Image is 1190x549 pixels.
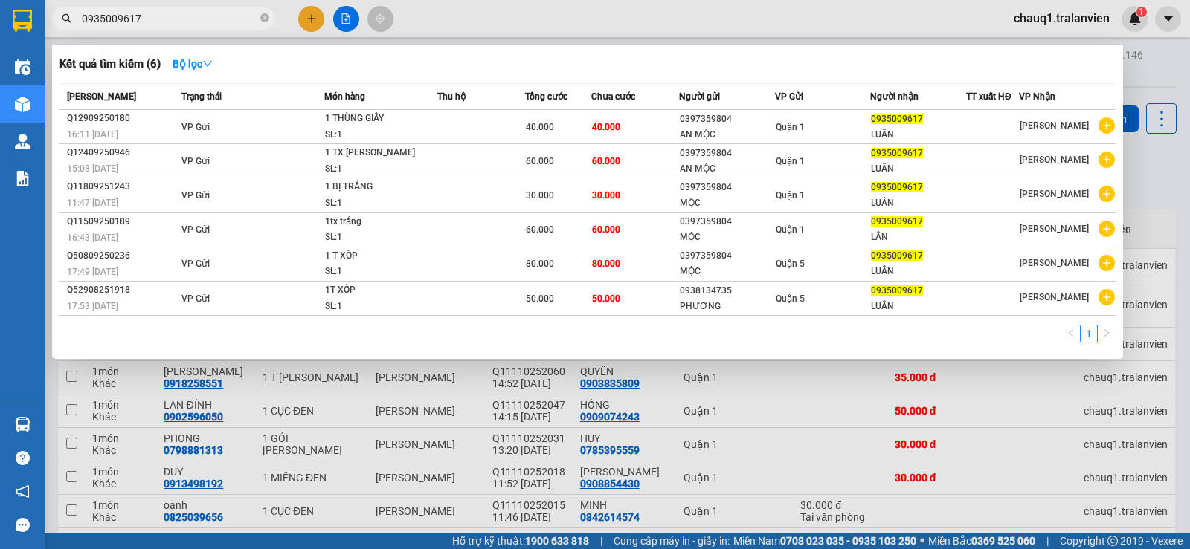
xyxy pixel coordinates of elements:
span: 16:11 [DATE] [67,129,118,140]
div: LUÂN [871,161,965,177]
span: Quận 1 [776,122,805,132]
span: close-circle [260,13,269,22]
button: left [1062,325,1080,342]
div: LUÂN [871,195,965,211]
span: VP Gửi [181,122,210,132]
div: AN MỘC [680,127,774,143]
span: plus-circle [1099,117,1115,134]
span: plus-circle [1099,186,1115,202]
div: Q52908251918 [67,282,177,298]
span: plus-circle [1099,255,1115,271]
img: warehouse-icon [15,97,30,112]
div: SL: 1 [325,127,437,143]
span: Quận 5 [776,259,805,269]
li: 1 [1080,325,1098,342]
span: VP Gửi [775,91,803,102]
input: Tìm tên, số ĐT hoặc mã đơn [82,10,257,27]
span: [PERSON_NAME] [1020,292,1089,302]
li: Previous Page [1062,325,1080,342]
div: Q12909250180 [67,111,177,126]
span: [PERSON_NAME] [1020,155,1089,165]
div: Q11809251243 [67,179,177,195]
span: 0935009617 [871,250,923,261]
span: down [202,59,213,69]
div: SL: 1 [325,264,437,280]
span: 40.000 [592,122,620,132]
button: Bộ lọcdown [161,52,225,76]
img: logo-vxr [13,10,32,32]
div: LUÂN [871,264,965,279]
span: 15:08 [DATE] [67,163,118,174]
div: 1tx trắng [325,214,437,230]
span: Trạng thái [181,91,222,102]
div: MỘC [680,230,774,245]
strong: Bộ lọc [173,58,213,70]
div: 1 T XỐP [325,248,437,264]
span: Quận 5 [776,293,805,304]
span: [PERSON_NAME] [1020,224,1089,234]
span: 60.000 [592,156,620,166]
span: Người nhận [870,91,919,102]
div: SL: 1 [325,230,437,246]
div: 0938134735 [680,283,774,299]
span: 50.000 [526,293,554,304]
span: plus-circle [1099,152,1115,168]
div: 1 BỊ TRẮNG [325,179,437,195]
div: 0397359804 [680,180,774,195]
div: AN MỘC [680,161,774,177]
span: VP Gửi [181,156,210,166]
span: 40.000 [526,122,554,132]
div: Q12409250946 [67,145,177,160]
div: 0397359804 [680,146,774,161]
span: 11:47 [DATE] [67,198,118,208]
div: PHƯƠNG [680,299,774,314]
span: [PERSON_NAME] [1020,189,1089,199]
div: 0397359804 [680,214,774,230]
img: warehouse-icon [15,417,30,432]
div: 0397359804 [680,248,774,264]
span: notification [16,484,30,498]
div: SL: 1 [325,299,437,315]
img: warehouse-icon [15,134,30,149]
div: 1 THÙNG GIẤY [325,111,437,127]
span: 60.000 [526,156,554,166]
span: 80.000 [592,259,620,269]
img: solution-icon [15,171,30,186]
span: 0935009617 [871,216,923,227]
span: 17:49 [DATE] [67,267,118,277]
span: 0935009617 [871,285,923,296]
button: right [1098,325,1116,342]
span: plus-circle [1099,221,1115,237]
span: plus-circle [1099,289,1115,305]
span: 16:43 [DATE] [67,233,118,243]
span: left [1067,328,1075,337]
h3: Kết quả tìm kiếm ( 6 ) [59,56,161,72]
span: Tổng cước [525,91,567,102]
span: 0935009617 [871,148,923,158]
span: Quận 1 [776,190,805,201]
span: 0935009617 [871,182,923,192]
span: 60.000 [592,224,620,235]
div: LUÂN [871,127,965,143]
span: [PERSON_NAME] [1020,258,1089,268]
span: Thu hộ [437,91,466,102]
span: 30.000 [592,190,620,201]
a: 1 [1081,325,1097,342]
div: MỘC [680,264,774,279]
span: search [62,13,72,24]
div: SL: 1 [325,161,437,178]
li: Next Page [1098,325,1116,342]
span: VP Gửi [181,224,210,235]
span: 60.000 [526,224,554,235]
span: question-circle [16,451,30,465]
div: MỘC [680,195,774,211]
span: VP Gửi [181,259,210,269]
span: 50.000 [592,293,620,304]
span: Quận 1 [776,224,805,235]
span: VP Gửi [181,190,210,201]
span: 0935009617 [871,114,923,124]
span: 80.000 [526,259,554,269]
span: Chưa cước [591,91,635,102]
div: LUÂN [871,299,965,314]
div: 0397359804 [680,111,774,127]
